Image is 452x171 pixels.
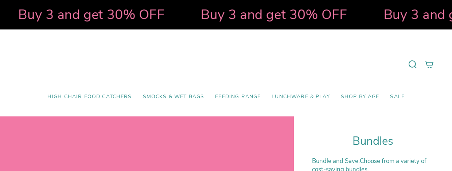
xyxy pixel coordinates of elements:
[312,157,360,165] strong: Bundle and Save.
[215,94,261,100] span: Feeding Range
[210,88,266,106] a: Feeding Range
[385,88,410,106] a: SALE
[266,88,335,106] a: Lunchware & Play
[312,135,434,148] h1: Bundles
[198,5,344,24] strong: Buy 3 and get 30% OFF
[335,88,385,106] a: Shop by Age
[163,40,289,88] a: Mumma’s Little Helpers
[143,94,204,100] span: Smocks & Wet Bags
[341,94,379,100] span: Shop by Age
[272,94,330,100] span: Lunchware & Play
[137,88,210,106] a: Smocks & Wet Bags
[390,94,405,100] span: SALE
[47,94,132,100] span: High Chair Food Catchers
[15,5,161,24] strong: Buy 3 and get 30% OFF
[42,88,137,106] a: High Chair Food Catchers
